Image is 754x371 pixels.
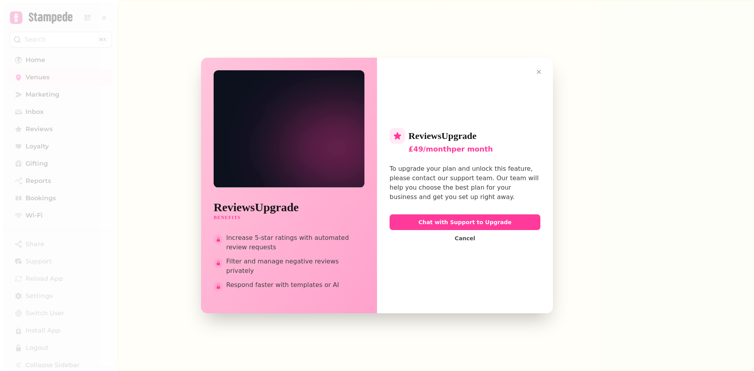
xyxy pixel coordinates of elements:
button: Cancel [448,233,481,243]
span: Respond faster with templates or AI [226,280,364,290]
button: Chat with Support to Upgrade [390,214,540,230]
div: To upgrade your plan and unlock this feature, please contact our support team. Our team will help... [390,164,540,202]
h3: Benefits [214,214,364,221]
h2: Reviews Upgrade [390,128,540,144]
span: Chat with Support to Upgrade [396,219,534,225]
span: Increase 5-star ratings with automated review requests [226,233,364,252]
div: £49/month per month [408,144,540,155]
span: Cancel [455,236,475,241]
span: Filter and manage negative reviews privately [226,257,364,276]
h2: Reviews Upgrade [214,200,364,214]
